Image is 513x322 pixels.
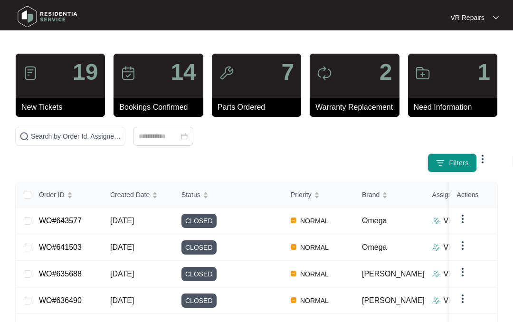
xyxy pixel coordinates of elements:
img: Vercel Logo [291,297,296,303]
p: 1 [477,61,490,84]
p: 19 [73,61,98,84]
span: Assignee [432,189,460,200]
p: Parts Ordered [218,102,301,113]
span: CLOSED [181,240,217,255]
img: dropdown arrow [477,153,488,165]
img: icon [317,66,332,81]
th: Brand [354,182,425,208]
img: Assigner Icon [432,297,440,304]
span: CLOSED [181,294,217,308]
span: [PERSON_NAME] [362,296,425,304]
span: Omega [362,243,387,251]
a: WO#643577 [39,217,82,225]
span: NORMAL [296,215,332,227]
span: Priority [291,189,312,200]
p: New Tickets [21,102,105,113]
p: VR Repairs [444,268,483,280]
span: Order ID [39,189,65,200]
p: VR Repairs [444,295,483,306]
img: Assigner Icon [432,270,440,278]
img: icon [23,66,38,81]
img: Vercel Logo [291,244,296,250]
a: WO#635688 [39,270,82,278]
p: 2 [380,61,392,84]
span: CLOSED [181,214,217,228]
img: dropdown arrow [457,293,468,304]
span: Status [181,189,200,200]
span: Filters [449,158,469,168]
img: Vercel Logo [291,218,296,223]
p: VR Repairs [444,215,483,227]
a: WO#636490 [39,296,82,304]
span: CLOSED [181,267,217,281]
p: 7 [281,61,294,84]
th: Actions [449,182,497,208]
span: Omega [362,217,387,225]
img: dropdown arrow [457,213,468,225]
input: Search by Order Id, Assignee Name, Customer Name, Brand and Model [31,131,121,142]
span: [DATE] [110,243,134,251]
th: Created Date [103,182,174,208]
p: Warranty Replacement [315,102,399,113]
img: dropdown arrow [457,240,468,251]
a: WO#641503 [39,243,82,251]
img: dropdown arrow [457,266,468,278]
span: [DATE] [110,270,134,278]
p: VR Repairs [444,242,483,253]
img: dropdown arrow [493,15,499,20]
th: Order ID [31,182,103,208]
img: residentia service logo [14,2,81,31]
span: [PERSON_NAME] [362,270,425,278]
img: icon [121,66,136,81]
img: Assigner Icon [432,217,440,225]
span: NORMAL [296,268,332,280]
p: 14 [171,61,196,84]
p: Need Information [414,102,497,113]
button: filter iconFilters [427,153,477,172]
span: NORMAL [296,295,332,306]
span: [DATE] [110,296,134,304]
img: Assigner Icon [432,244,440,251]
img: icon [415,66,430,81]
span: NORMAL [296,242,332,253]
img: filter icon [436,158,445,168]
img: search-icon [19,132,29,141]
span: [DATE] [110,217,134,225]
th: Priority [283,182,354,208]
p: VR Repairs [450,13,484,22]
span: Brand [362,189,380,200]
p: Bookings Confirmed [119,102,203,113]
span: Created Date [110,189,150,200]
th: Status [174,182,283,208]
img: icon [219,66,234,81]
img: Vercel Logo [291,271,296,276]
